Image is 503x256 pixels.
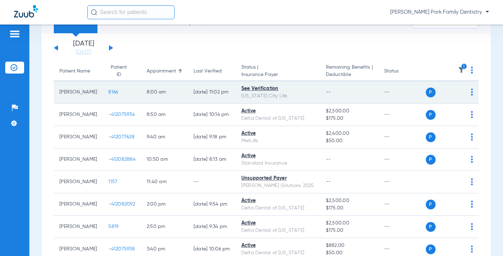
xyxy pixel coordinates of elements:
[241,115,315,122] div: Delta Dental of [US_STATE]
[241,220,315,227] div: Active
[59,68,97,75] div: Patient Name
[379,193,426,216] td: --
[147,68,182,75] div: Appointment
[326,227,373,234] span: $175.00
[241,205,315,212] div: Delta Dental of [US_STATE]
[108,90,118,95] span: 8166
[194,68,230,75] div: Last Verified
[471,156,473,163] img: group-dot-blue.svg
[379,81,426,104] td: --
[471,67,473,74] img: group-dot-blue.svg
[241,130,315,137] div: Active
[141,216,188,238] td: 2:50 PM
[9,30,20,38] img: hamburger-icon
[241,85,315,92] div: See Verification
[54,216,103,238] td: [PERSON_NAME]
[461,63,467,70] i: 1
[236,62,320,81] th: Status |
[59,68,90,75] div: Patient Name
[471,223,473,230] img: group-dot-blue.svg
[63,49,104,56] a: [DATE]
[379,148,426,171] td: --
[326,157,331,162] span: --
[188,193,236,216] td: [DATE] 9:54 PM
[141,126,188,148] td: 9:40 AM
[471,178,473,185] img: group-dot-blue.svg
[426,110,436,120] span: P
[471,111,473,118] img: group-dot-blue.svg
[241,197,315,205] div: Active
[326,71,373,78] span: Deductible
[326,205,373,212] span: $175.00
[108,202,135,207] span: -412082092
[108,157,136,162] span: -412082884
[326,108,373,115] span: $2,500.00
[426,222,436,232] span: P
[326,220,373,227] span: $2,500.00
[14,5,38,18] img: Zuub Logo
[426,200,436,209] span: P
[458,67,465,74] img: filter.svg
[471,245,473,252] img: group-dot-blue.svg
[188,126,236,148] td: [DATE] 9:18 PM
[108,247,135,251] span: -412075938
[320,62,379,81] th: Remaining Benefits |
[54,81,103,104] td: [PERSON_NAME]
[108,64,129,78] div: Patient ID
[471,89,473,96] img: group-dot-blue.svg
[241,152,315,160] div: Active
[54,171,103,193] td: [PERSON_NAME]
[379,171,426,193] td: --
[241,108,315,115] div: Active
[241,137,315,145] div: MetLife
[141,148,188,171] td: 10:50 AM
[326,130,373,137] span: $2,400.00
[326,115,373,122] span: $175.00
[141,104,188,126] td: 8:50 AM
[108,64,136,78] div: Patient ID
[426,155,436,165] span: P
[188,216,236,238] td: [DATE] 9:34 PM
[91,9,97,15] img: Search Icon
[141,81,188,104] td: 8:00 AM
[241,242,315,249] div: Active
[241,182,315,189] div: [PERSON_NAME] Solutions 2025
[241,160,315,167] div: Standard Insurance
[390,9,489,16] span: [PERSON_NAME] Park Family Dentistry
[188,81,236,104] td: [DATE] 11:02 PM
[63,40,104,56] li: [DATE]
[108,134,134,139] span: -412077628
[426,132,436,142] span: P
[141,171,188,193] td: 11:40 AM
[471,201,473,208] img: group-dot-blue.svg
[108,224,118,229] span: 5819
[379,216,426,238] td: --
[326,179,331,184] span: --
[241,71,315,78] span: Insurance Payer
[188,104,236,126] td: [DATE] 10:14 PM
[54,193,103,216] td: [PERSON_NAME]
[108,179,117,184] span: 1157
[108,112,135,117] span: -412075934
[326,90,331,95] span: --
[426,88,436,97] span: P
[54,104,103,126] td: [PERSON_NAME]
[188,148,236,171] td: [DATE] 8:13 AM
[54,126,103,148] td: [PERSON_NAME]
[147,68,176,75] div: Appointment
[471,133,473,140] img: group-dot-blue.svg
[241,92,315,100] div: [US_STATE] City Life
[379,104,426,126] td: --
[326,242,373,249] span: $882.00
[141,193,188,216] td: 2:00 PM
[188,171,236,193] td: --
[326,137,373,145] span: $50.00
[379,62,426,81] th: Status
[326,197,373,205] span: $2,500.00
[426,244,436,254] span: P
[54,148,103,171] td: [PERSON_NAME]
[379,126,426,148] td: --
[194,68,222,75] div: Last Verified
[87,5,175,19] input: Search for patients
[241,175,315,182] div: Unsupported Payer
